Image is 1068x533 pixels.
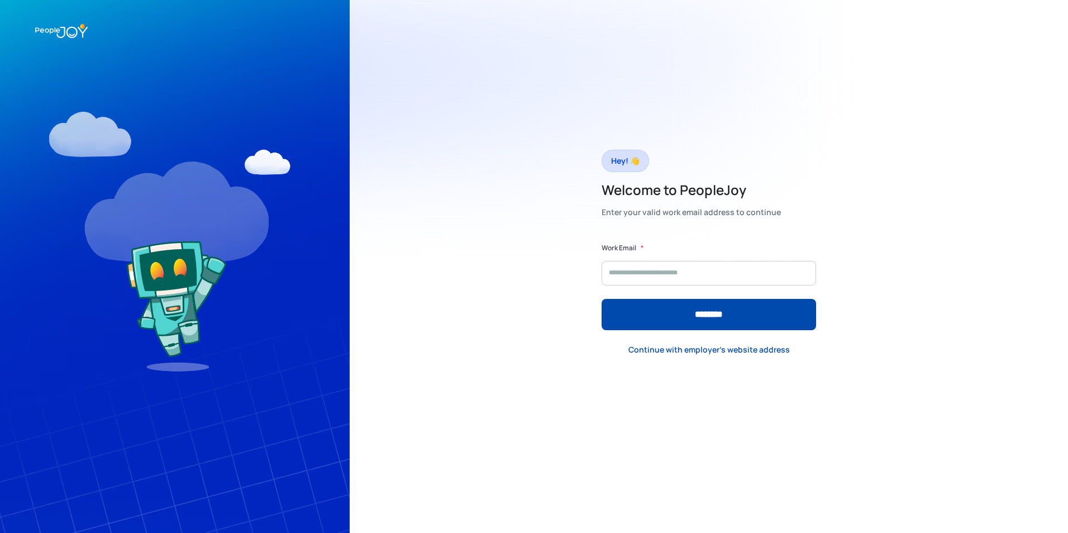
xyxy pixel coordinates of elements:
[611,153,640,169] div: Hey! 👋
[602,181,781,199] h2: Welcome to PeopleJoy
[602,242,816,330] form: Form
[602,204,781,220] div: Enter your valid work email address to continue
[602,242,636,254] label: Work Email
[628,344,790,355] div: Continue with employer's website address
[619,339,799,361] a: Continue with employer's website address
